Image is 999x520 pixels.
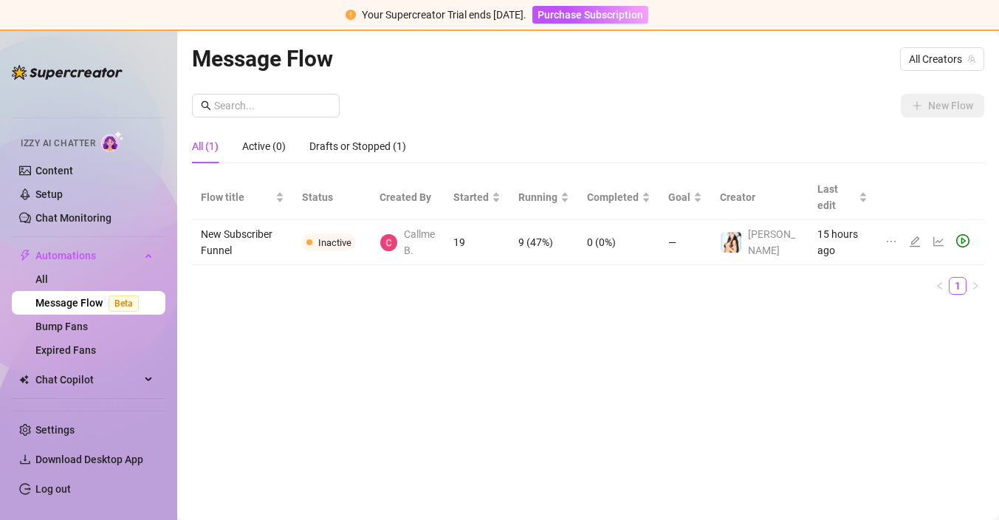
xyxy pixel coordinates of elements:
a: Setup [35,188,63,200]
a: All [35,273,48,285]
span: Izzy AI Chatter [21,137,95,151]
div: Drafts or Stopped (1) [309,138,406,154]
td: New Subscriber Funnel [192,220,293,265]
th: Created By [371,175,444,220]
td: 15 hours ago [809,220,876,265]
li: 1 [949,277,967,295]
th: Last edit [809,175,876,220]
span: download [19,454,31,465]
span: team [967,55,976,64]
a: 1 [950,278,966,294]
span: play-circle [956,234,969,247]
span: ellipsis [885,236,897,247]
img: logo-BBDzfeDw.svg [12,65,123,80]
li: Next Page [967,277,984,295]
span: Your Supercreator Trial ends [DATE]. [362,9,526,21]
span: Inactive [318,237,351,248]
span: Goal [668,189,690,205]
th: Creator [711,175,809,220]
a: Settings [35,424,75,436]
th: Started [444,175,509,220]
span: Completed [587,189,639,205]
th: Completed [578,175,659,220]
span: Purchase Subscription [538,9,643,21]
a: Bump Fans [35,321,88,332]
li: Previous Page [931,277,949,295]
img: AI Chatter [101,131,124,152]
span: line-chart [933,236,944,247]
span: Automations [35,244,140,267]
button: Purchase Subscription [532,6,648,24]
button: New Flow [901,94,984,117]
span: search [201,100,211,111]
div: All (1) [192,138,219,154]
a: Purchase Subscription [532,9,648,21]
a: Content [35,165,73,177]
th: Flow title [192,175,293,220]
button: right [967,277,984,295]
button: left [931,277,949,295]
span: exclamation-circle [346,10,356,20]
span: Beta [109,295,139,312]
span: thunderbolt [19,250,31,261]
td: 9 (47%) [509,220,578,265]
img: Chat Copilot [19,374,29,385]
img: Isabella [721,232,741,253]
span: Started [453,189,489,205]
div: Active (0) [242,138,286,154]
td: 19 [444,220,509,265]
span: Last edit [817,181,856,213]
span: Download Desktop App [35,454,143,465]
span: [PERSON_NAME] [748,228,795,256]
span: left [936,281,944,290]
a: Message FlowBeta [35,297,145,309]
a: Expired Fans [35,344,96,356]
a: Log out [35,483,71,495]
input: Search... [214,97,331,114]
th: Running [509,175,578,220]
span: Callme B. [404,226,436,259]
a: Chat Monitoring [35,212,111,224]
th: Status [293,175,371,220]
span: Chat Copilot [35,368,140,391]
span: All Creators [909,48,975,70]
span: edit [909,236,921,247]
th: Goal [659,175,711,220]
td: — [659,220,711,265]
img: Callme Belle [380,234,397,251]
td: 0 (0%) [578,220,659,265]
article: Message Flow [192,41,333,76]
span: Flow title [201,189,272,205]
span: right [971,281,980,290]
span: Running [518,189,557,205]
